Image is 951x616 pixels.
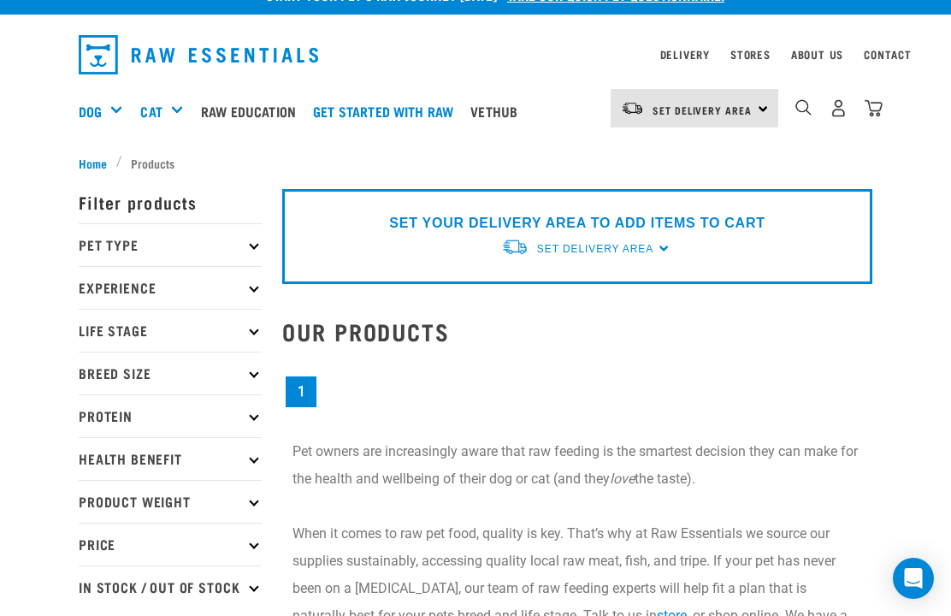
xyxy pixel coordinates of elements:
[79,181,262,223] p: Filter products
[79,35,318,74] img: Raw Essentials Logo
[653,107,752,113] span: Set Delivery Area
[501,238,529,256] img: van-moving.png
[286,376,316,407] a: Page 1
[79,266,262,309] p: Experience
[79,154,872,172] nav: breadcrumbs
[795,99,812,115] img: home-icon-1@2x.png
[65,28,886,81] nav: dropdown navigation
[282,373,872,411] nav: pagination
[79,101,102,121] a: Dog
[730,51,771,57] a: Stores
[893,558,934,599] div: Open Intercom Messenger
[79,154,116,172] a: Home
[140,101,162,121] a: Cat
[389,213,765,234] p: SET YOUR DELIVERY AREA TO ADD ITEMS TO CART
[79,352,262,394] p: Breed Size
[621,101,644,116] img: van-moving.png
[292,438,862,493] p: Pet owners are increasingly aware that raw feeding is the smartest decision they can make for the...
[791,51,843,57] a: About Us
[79,154,107,172] span: Home
[309,77,466,145] a: Get started with Raw
[610,471,635,487] em: love
[197,77,309,145] a: Raw Education
[79,223,262,266] p: Pet Type
[79,566,262,608] p: In Stock / Out Of Stock
[79,437,262,480] p: Health Benefit
[865,99,883,117] img: home-icon@2x.png
[537,243,653,255] span: Set Delivery Area
[864,51,912,57] a: Contact
[79,480,262,523] p: Product Weight
[282,318,872,345] h2: Our Products
[79,523,262,566] p: Price
[830,99,848,117] img: user.png
[79,309,262,352] p: Life Stage
[660,51,710,57] a: Delivery
[79,394,262,437] p: Protein
[466,77,530,145] a: Vethub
